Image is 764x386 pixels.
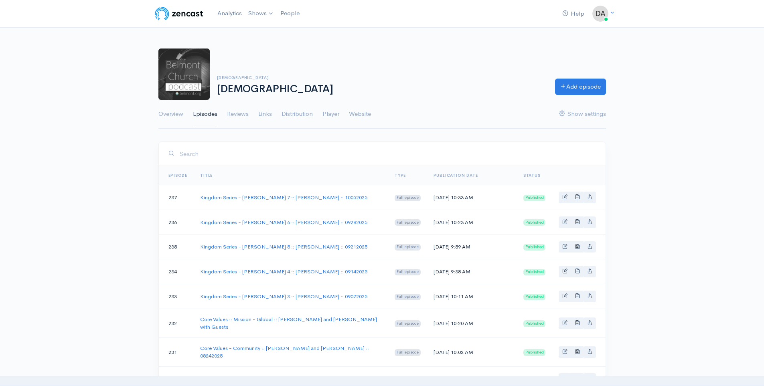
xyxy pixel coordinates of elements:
[559,100,606,129] a: Show settings
[154,6,205,22] img: ZenCast Logo
[523,219,546,226] span: Published
[559,5,588,22] a: Help
[395,269,421,275] span: Full episode
[200,194,367,201] a: Kingdom Series - [PERSON_NAME] 7 :: [PERSON_NAME] :: 10052025
[200,268,367,275] a: Kingdom Series - [PERSON_NAME] 4 :: [PERSON_NAME] :: 09142025
[592,6,608,22] img: ...
[395,219,421,226] span: Full episode
[200,376,327,382] a: Core Values - Mission :: [PERSON_NAME] ::08172025
[395,195,421,201] span: Full episode
[434,173,478,178] a: Publication date
[258,100,272,129] a: Links
[322,100,339,129] a: Player
[395,244,421,251] span: Full episode
[159,259,194,284] td: 234
[523,244,546,251] span: Published
[159,234,194,259] td: 235
[179,146,596,162] input: Search
[159,185,194,210] td: 237
[200,243,367,250] a: Kingdom Series - [PERSON_NAME] 5 :: [PERSON_NAME] :: 09212025
[158,100,183,129] a: Overview
[427,284,517,309] td: [DATE] 10:11 AM
[193,100,217,129] a: Episodes
[427,185,517,210] td: [DATE] 10:33 AM
[395,349,421,356] span: Full episode
[395,173,406,178] a: Type
[395,294,421,300] span: Full episode
[555,79,606,95] a: Add episode
[559,346,596,358] div: Basic example
[427,309,517,337] td: [DATE] 10:20 AM
[427,337,517,366] td: [DATE] 10:02 AM
[277,5,303,22] a: People
[168,173,188,178] a: Episode
[523,294,546,300] span: Published
[159,309,194,337] td: 232
[559,317,596,329] div: Basic example
[200,219,367,226] a: Kingdom Series - [PERSON_NAME] 6 :: [PERSON_NAME] :: 09282025
[245,5,277,22] a: Shows
[217,83,545,95] h1: [DEMOGRAPHIC_DATA]
[427,210,517,234] td: [DATE] 10:23 AM
[523,195,546,201] span: Published
[559,216,596,228] div: Basic example
[523,269,546,275] span: Published
[523,320,546,327] span: Published
[559,241,596,253] div: Basic example
[523,349,546,356] span: Published
[559,266,596,277] div: Basic example
[200,173,213,178] a: Title
[523,173,541,178] span: Status
[282,100,313,129] a: Distribution
[559,192,596,203] div: Basic example
[159,337,194,366] td: 231
[227,100,249,129] a: Reviews
[159,210,194,234] td: 236
[200,293,367,300] a: Kingdom Series - [PERSON_NAME] 3 :: [PERSON_NAME] :: 09072025
[214,5,245,22] a: Analytics
[159,284,194,309] td: 233
[200,345,369,360] a: Core Values - Community :: [PERSON_NAME] and [PERSON_NAME] :: 08242025
[427,234,517,259] td: [DATE] 9:59 AM
[395,320,421,327] span: Full episode
[427,259,517,284] td: [DATE] 9:38 AM
[200,316,377,331] a: Core Values :: Mission - Global :: [PERSON_NAME] and [PERSON_NAME] with Guests
[217,75,545,80] h6: [DEMOGRAPHIC_DATA]
[559,291,596,302] div: Basic example
[349,100,371,129] a: Website
[559,373,596,385] div: Basic example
